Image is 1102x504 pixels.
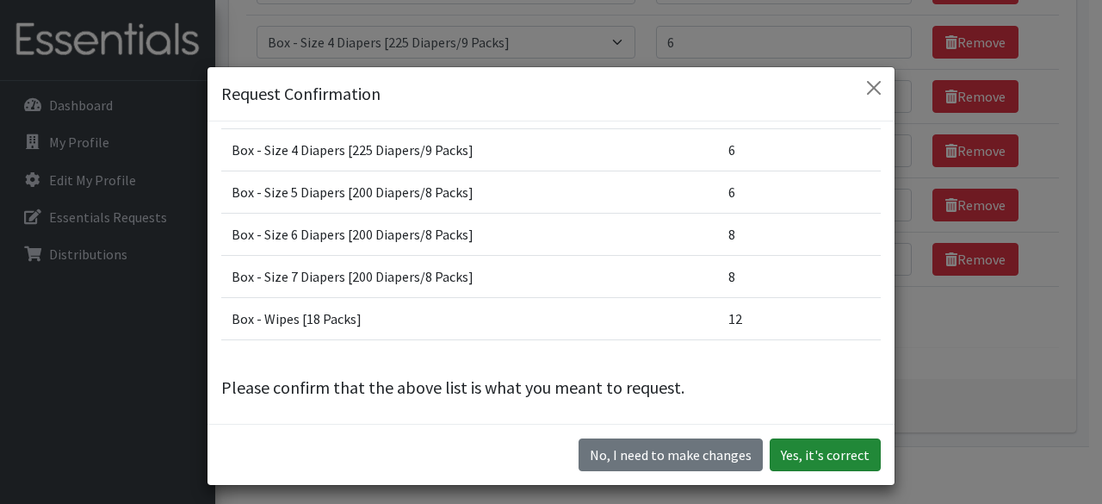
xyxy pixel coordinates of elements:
td: Box - Size 6 Diapers [200 Diapers/8 Packs] [221,214,718,256]
p: Please confirm that the above list is what you meant to request. [221,375,881,401]
td: 8 [718,214,881,256]
h5: Request Confirmation [221,81,381,107]
td: 12 [718,298,881,340]
td: 6 [718,171,881,214]
td: Box - Wipes [18 Packs] [221,298,718,340]
td: 6 [718,129,881,171]
td: Box - Size 5 Diapers [200 Diapers/8 Packs] [221,171,718,214]
td: 8 [718,256,881,298]
button: Yes, it's correct [770,439,881,471]
button: Close [860,74,888,102]
td: Box - Size 7 Diapers [200 Diapers/8 Packs] [221,256,718,298]
td: Box - Size 4 Diapers [225 Diapers/9 Packs] [221,129,718,171]
button: No I need to make changes [579,439,763,471]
